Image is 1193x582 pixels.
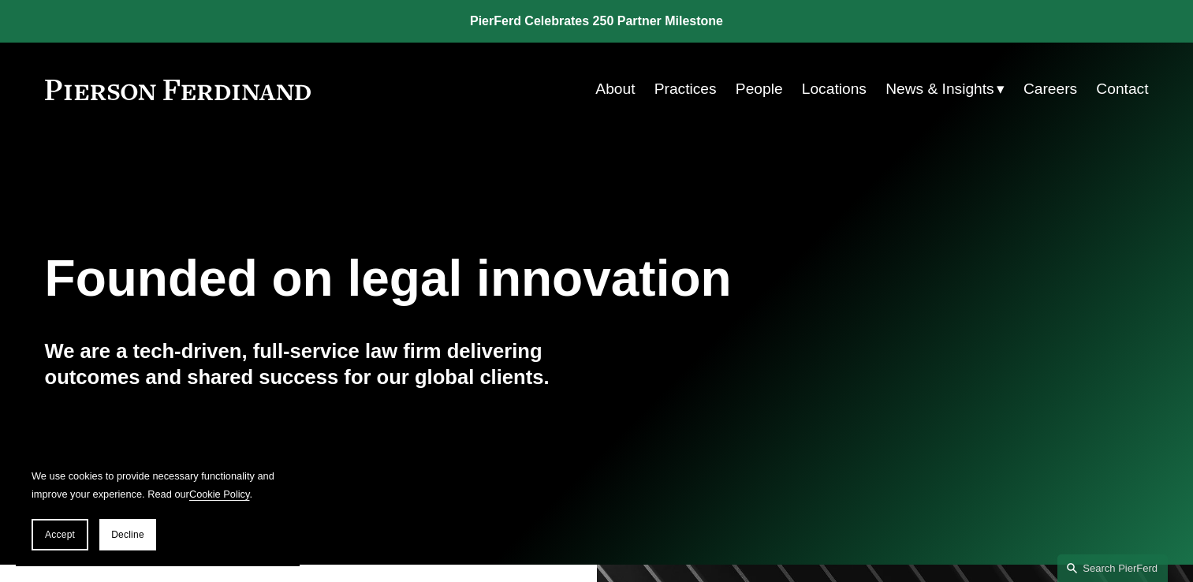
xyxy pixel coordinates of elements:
[802,74,867,104] a: Locations
[595,74,635,104] a: About
[885,74,1005,104] a: folder dropdown
[99,519,156,550] button: Decline
[1096,74,1148,104] a: Contact
[1057,554,1168,582] a: Search this site
[45,250,965,308] h1: Founded on legal innovation
[885,76,994,103] span: News & Insights
[1023,74,1077,104] a: Careers
[45,529,75,540] span: Accept
[189,488,250,500] a: Cookie Policy
[654,74,717,104] a: Practices
[16,451,300,566] section: Cookie banner
[736,74,783,104] a: People
[45,338,597,390] h4: We are a tech-driven, full-service law firm delivering outcomes and shared success for our global...
[32,519,88,550] button: Accept
[32,467,284,503] p: We use cookies to provide necessary functionality and improve your experience. Read our .
[111,529,144,540] span: Decline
